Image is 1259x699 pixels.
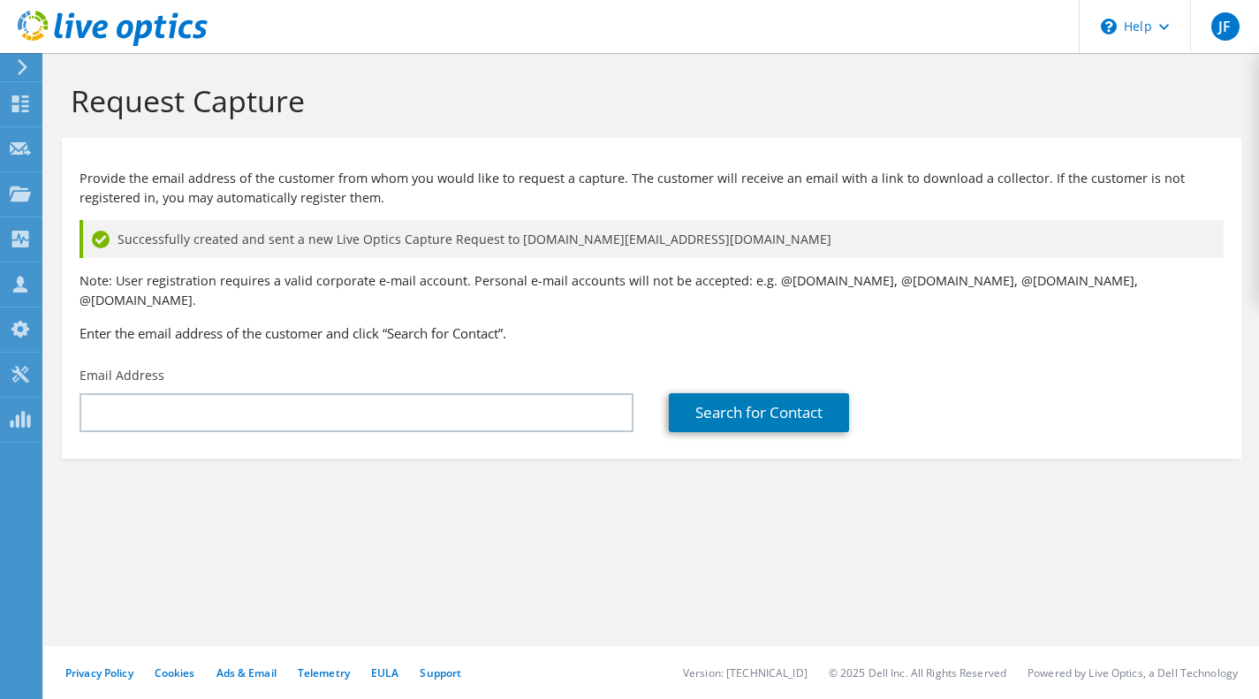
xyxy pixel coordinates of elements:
[1211,12,1240,41] span: JF
[371,665,398,680] a: EULA
[683,665,808,680] li: Version: [TECHNICAL_ID]
[298,665,350,680] a: Telemetry
[420,665,461,680] a: Support
[71,82,1224,119] h1: Request Capture
[80,169,1224,208] p: Provide the email address of the customer from whom you would like to request a capture. The cust...
[65,665,133,680] a: Privacy Policy
[829,665,1006,680] li: © 2025 Dell Inc. All Rights Reserved
[1028,665,1238,680] li: Powered by Live Optics, a Dell Technology
[80,367,164,384] label: Email Address
[80,323,1224,343] h3: Enter the email address of the customer and click “Search for Contact”.
[155,665,195,680] a: Cookies
[80,271,1224,310] p: Note: User registration requires a valid corporate e-mail account. Personal e-mail accounts will ...
[118,230,831,249] span: Successfully created and sent a new Live Optics Capture Request to [DOMAIN_NAME][EMAIL_ADDRESS][D...
[669,393,849,432] a: Search for Contact
[1101,19,1117,34] svg: \n
[216,665,277,680] a: Ads & Email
